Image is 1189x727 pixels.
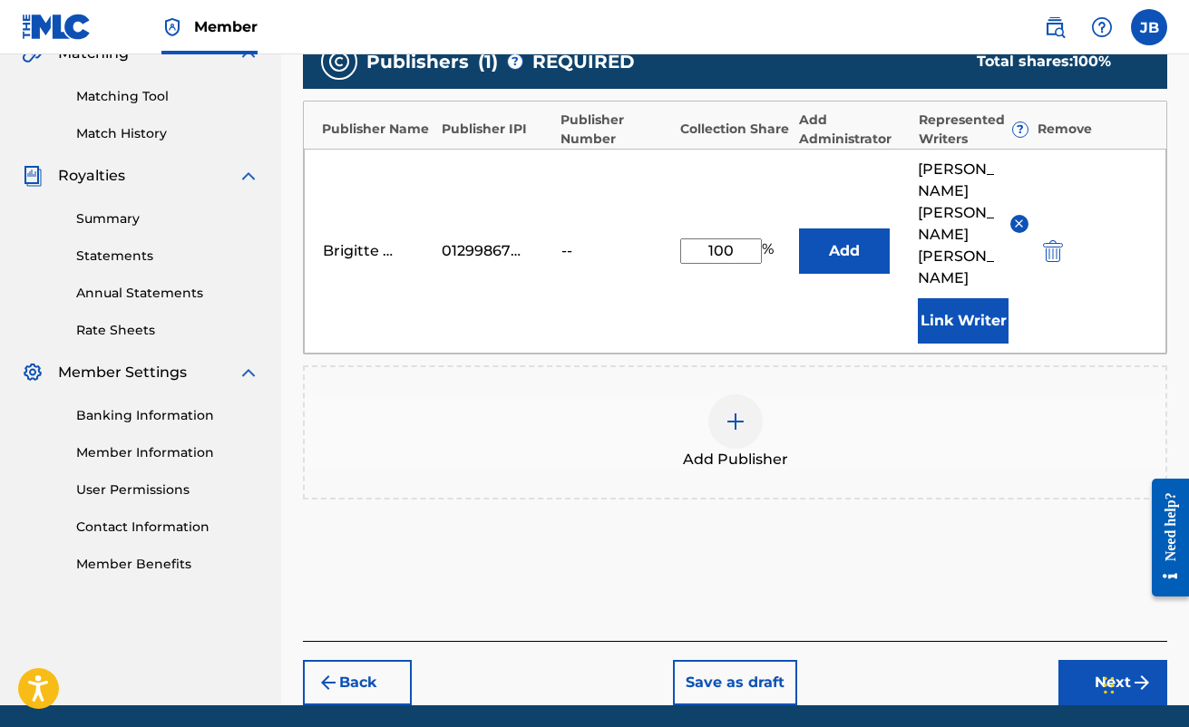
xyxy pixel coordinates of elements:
div: Publisher Number [560,111,671,149]
img: 12a2ab48e56ec057fbd8.svg [1043,240,1063,262]
img: MLC Logo [22,14,92,40]
a: Summary [76,209,259,228]
button: Back [303,660,412,705]
a: Matching Tool [76,87,259,106]
img: Top Rightsholder [161,16,183,38]
iframe: Resource Center [1138,464,1189,610]
span: ? [508,54,522,69]
img: expand [238,362,259,383]
img: 7ee5dd4eb1f8a8e3ef2f.svg [317,672,339,693]
a: Match History [76,124,259,143]
img: help [1091,16,1113,38]
button: Add [799,228,890,274]
span: ? [1013,122,1028,137]
img: Member Settings [22,362,44,383]
span: Add Publisher [683,449,788,470]
img: search [1044,16,1066,38]
div: Publisher IPI [442,120,552,139]
div: Drag [1104,658,1115,712]
a: Contact Information [76,518,259,537]
img: remove-from-list-button [1012,217,1026,230]
img: publishers [328,51,350,73]
div: Total shares: [977,51,1131,73]
a: Member Benefits [76,555,259,574]
span: [PERSON_NAME] [PERSON_NAME] [PERSON_NAME] [918,159,996,289]
div: Add Administrator [799,111,910,149]
a: Member Information [76,443,259,462]
a: Public Search [1037,9,1073,45]
a: Statements [76,247,259,266]
span: Member Settings [58,362,187,383]
span: ( 1 ) [478,48,498,75]
a: Rate Sheets [76,321,259,340]
div: Help [1084,9,1120,45]
img: Royalties [22,165,44,187]
img: expand [238,165,259,187]
div: Represented Writers [919,111,1029,149]
div: Collection Share [680,120,791,139]
a: Annual Statements [76,284,259,303]
span: Publishers [366,48,469,75]
a: User Permissions [76,480,259,499]
iframe: Chat Widget [1098,640,1189,727]
span: Member [194,16,258,37]
span: 100 % [1073,53,1111,70]
button: Next [1058,660,1167,705]
a: Banking Information [76,406,259,425]
div: Remove [1038,120,1148,139]
div: User Menu [1131,9,1167,45]
button: Save as draft [673,660,797,705]
button: Link Writer [918,298,1009,344]
span: Royalties [58,165,125,187]
span: % [762,238,778,264]
span: REQUIRED [532,48,635,75]
div: Publisher Name [322,120,433,139]
img: add [725,411,746,432]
